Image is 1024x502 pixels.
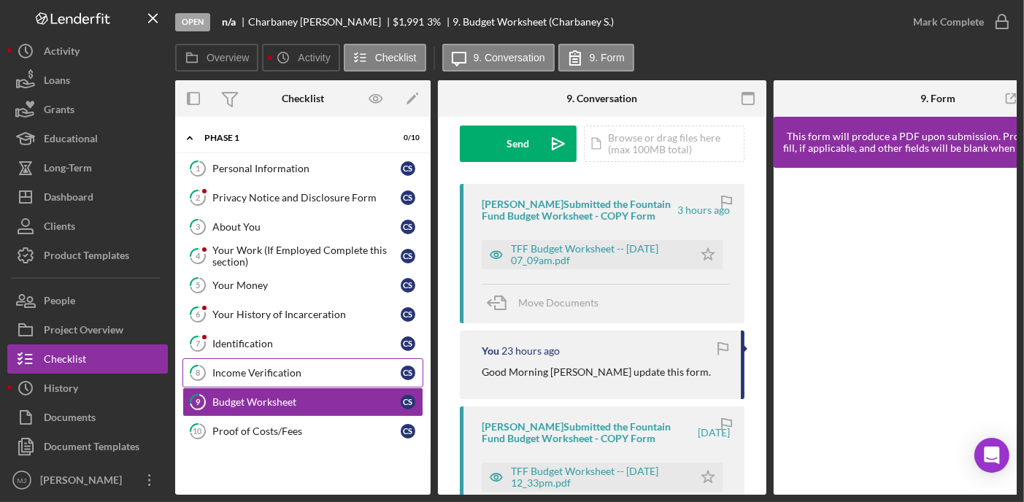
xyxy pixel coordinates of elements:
a: 10Proof of Costs/FeesCS [182,417,423,446]
div: 9. Budget Worksheet (Charbaney S.) [453,16,615,28]
div: Checklist [44,344,86,377]
div: About You [212,221,401,233]
button: Send [460,125,577,162]
div: Your History of Incarceration [212,309,401,320]
a: 6Your History of IncarcerationCS [182,300,423,329]
label: Overview [207,52,249,63]
div: Mark Complete [913,7,984,36]
div: 9. Conversation [567,93,638,104]
time: 2025-09-22 15:34 [501,345,560,357]
div: 0 / 10 [393,134,420,142]
a: 4Your Work (If Employed Complete this section)CS [182,242,423,271]
button: TFF Budget Worksheet -- [DATE] 07_09am.pdf [482,240,723,269]
a: 2Privacy Notice and Disclosure FormCS [182,183,423,212]
text: MJ [18,476,27,484]
button: Mark Complete [898,7,1017,36]
tspan: 3 [196,222,200,231]
div: Open Intercom Messenger [974,438,1009,473]
button: Document Templates [7,432,168,461]
div: TFF Budget Worksheet -- [DATE] 12_33pm.pdf [511,466,686,489]
div: C S [401,249,415,263]
button: People [7,286,168,315]
div: C S [401,307,415,322]
tspan: 7 [196,339,201,348]
div: Proof of Costs/Fees [212,425,401,437]
button: Move Documents [482,285,613,321]
div: People [44,286,75,319]
tspan: 1 [196,163,200,173]
div: Document Templates [44,432,139,465]
p: Good Morning [PERSON_NAME] update this form. [482,364,711,380]
div: C S [401,220,415,234]
a: 5Your MoneyCS [182,271,423,300]
label: 9. Form [590,52,625,63]
div: Open [175,13,210,31]
a: Project Overview [7,315,168,344]
div: Documents [44,403,96,436]
a: 9Budget WorksheetCS [182,387,423,417]
span: Move Documents [518,296,598,309]
div: Privacy Notice and Disclosure Form [212,192,401,204]
div: Your Money [212,279,401,291]
button: 9. Form [558,44,634,72]
div: 3 % [427,16,441,28]
div: Your Work (If Employed Complete this section) [212,244,401,268]
label: 9. Conversation [474,52,545,63]
div: [PERSON_NAME] [36,466,131,498]
button: TFF Budget Worksheet -- [DATE] 12_33pm.pdf [482,463,723,492]
time: 2025-09-23 11:09 [677,204,730,216]
label: Checklist [375,52,417,63]
div: Project Overview [44,315,123,348]
div: C S [401,161,415,176]
button: Documents [7,403,168,432]
div: Budget Worksheet [212,396,401,408]
div: You [482,345,499,357]
tspan: 9 [196,397,201,406]
div: TFF Budget Worksheet -- [DATE] 07_09am.pdf [511,243,686,266]
div: [PERSON_NAME] Submitted the Fountain Fund Budget Worksheet - COPY Form [482,198,675,222]
div: C S [401,366,415,380]
span: $1,991 [393,15,425,28]
time: 2024-10-15 16:33 [698,427,730,439]
tspan: 6 [196,309,201,319]
a: 7IdentificationCS [182,329,423,358]
div: Checklist [282,93,324,104]
button: 9. Conversation [442,44,555,72]
div: Charbaney [PERSON_NAME] [248,16,393,28]
b: n/a [222,16,236,28]
div: [PERSON_NAME] Submitted the Fountain Fund Budget Worksheet - COPY Form [482,421,696,444]
button: Checklist [7,344,168,374]
div: Phase 1 [204,134,383,142]
div: Identification [212,338,401,350]
div: 9. Form [920,93,955,104]
div: Personal Information [212,163,401,174]
div: C S [401,190,415,205]
tspan: 8 [196,368,200,377]
div: C S [401,395,415,409]
a: 1Personal InformationCS [182,154,423,183]
button: History [7,374,168,403]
